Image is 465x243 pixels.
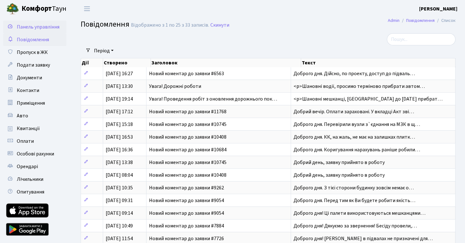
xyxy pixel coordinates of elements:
[3,109,66,122] a: Авто
[149,184,224,191] span: Новий коментар до заявки #9262
[106,70,133,77] span: [DATE] 16:27
[3,33,66,46] a: Повідомлення
[17,87,39,94] span: Контакти
[149,172,226,179] span: Новий коментар до заявки #10408
[294,210,425,217] span: Доброго дня! Ці палети використовуються мешканцями…
[406,17,435,24] a: Повідомлення
[149,95,277,102] span: Увага! Проведення робіт з оновлення дорожнього пок…
[149,121,226,128] span: Новий коментар до заявки #10745
[17,176,43,183] span: Лічильники
[149,235,224,242] span: Новий коментар до заявки #7726
[151,58,301,67] th: Заголовок
[17,150,54,157] span: Особові рахунки
[3,59,66,71] a: Подати заявку
[294,222,417,229] span: Доброго дня! Дякуємо за звернення! Бесіду провели,…
[3,46,66,59] a: Пропуск в ЖК
[17,74,42,81] span: Документи
[388,17,400,24] a: Admin
[17,36,49,43] span: Повідомлення
[149,83,201,90] span: Увага! Дорожні роботи
[22,3,52,14] b: Комфорт
[419,5,457,13] a: [PERSON_NAME]
[106,121,133,128] span: [DATE] 15:18
[106,222,133,229] span: [DATE] 10:49
[149,108,226,115] span: Новий коментар до заявки #11768
[17,188,44,195] span: Опитування
[131,22,209,28] div: Відображено з 1 по 25 з 33 записів.
[294,134,415,141] span: Доброго дня. КК, на жаль, не має на залишках плитк…
[294,121,420,128] span: Доброго дня. Перевірили вузли з`єднання на МЗК в щ…
[17,112,28,119] span: Авто
[294,184,414,191] span: Доброго дня. З тієї сторони будинку зовсім немає о…
[3,71,66,84] a: Документи
[294,197,415,204] span: Доброго дня. Перед тим як Ви будете робити якість…
[435,17,456,24] li: Список
[17,163,38,170] span: Орендарі
[387,33,456,45] input: Пошук...
[17,125,40,132] span: Квитанції
[149,134,226,141] span: Новий коментар до заявки #10408
[3,186,66,198] a: Опитування
[378,14,465,27] nav: breadcrumb
[17,62,50,69] span: Подати заявку
[106,108,133,115] span: [DATE] 17:12
[149,146,226,153] span: Новий коментар до заявки #10684
[91,45,116,56] a: Період
[294,95,443,102] span: <p>Шановні мешканці, [GEOGRAPHIC_DATA] до [DATE] прибрат…
[3,122,66,135] a: Квитанції
[210,22,229,28] a: Скинути
[22,3,66,14] span: Таун
[81,58,103,67] th: Дії
[17,23,59,30] span: Панель управління
[106,172,133,179] span: [DATE] 08:04
[294,146,420,153] span: Доброго дня. Коригування нарахувань раніше робили…
[3,135,66,148] a: Оплати
[17,138,34,145] span: Оплати
[294,159,385,166] span: Добрий день, заявку прийнято в роботу
[149,197,224,204] span: Новий коментар до заявки #9054
[17,49,48,56] span: Пропуск в ЖК
[106,197,133,204] span: [DATE] 09:31
[294,83,425,90] span: <p>Шановні водії, просимо терміново прибрати автом…
[3,148,66,160] a: Особові рахунки
[79,3,95,14] button: Переключити навігацію
[103,58,151,67] th: Створено
[81,19,129,30] span: Повідомлення
[106,235,133,242] span: [DATE] 11:54
[106,146,133,153] span: [DATE] 16:36
[149,210,224,217] span: Новий коментар до заявки #9054
[294,108,414,115] span: Добрий вечір. Оплати зараховані. У вкладці Акт зві…
[294,70,415,77] span: Доброго дня. Дійсно, по проекту, доступ до підваль…
[3,173,66,186] a: Лічильники
[149,222,224,229] span: Новий коментар до заявки #7884
[106,184,133,191] span: [DATE] 10:35
[106,159,133,166] span: [DATE] 13:38
[3,160,66,173] a: Орендарі
[6,3,19,15] img: logo.png
[301,58,456,67] th: Текст
[149,159,226,166] span: Новий коментар до заявки #10745
[17,100,45,107] span: Приміщення
[294,172,385,179] span: Добрий день, заявку прийнято в роботу
[106,134,133,141] span: [DATE] 16:53
[106,210,133,217] span: [DATE] 09:14
[106,83,133,90] span: [DATE] 13:30
[294,235,433,242] span: Доброго дня! [PERSON_NAME] в підвалах не призначені для…
[3,21,66,33] a: Панель управління
[3,84,66,97] a: Контакти
[149,70,224,77] span: Новий коментар до заявки #6563
[106,95,133,102] span: [DATE] 19:14
[3,97,66,109] a: Приміщення
[419,5,457,12] b: [PERSON_NAME]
